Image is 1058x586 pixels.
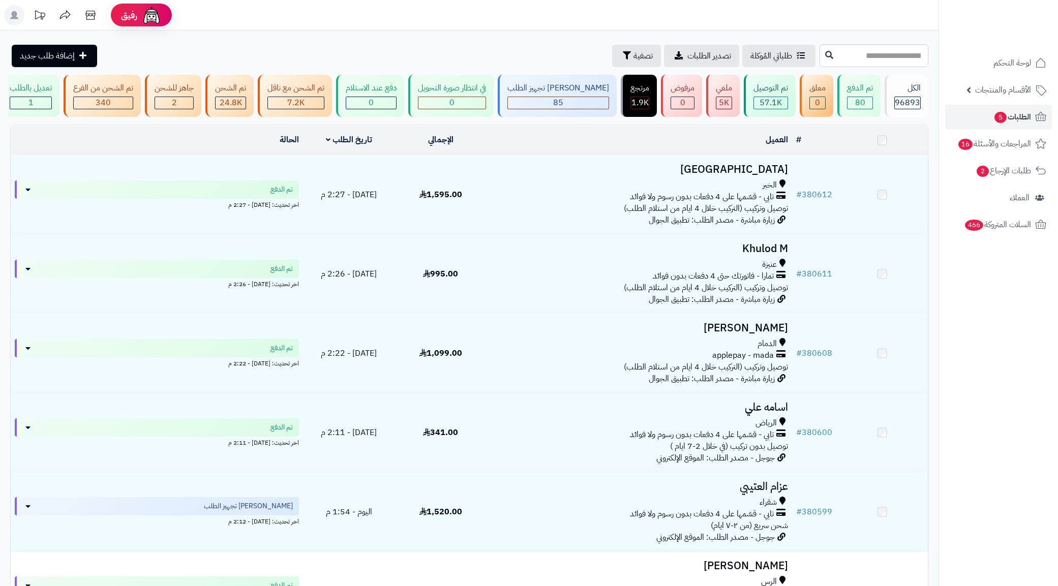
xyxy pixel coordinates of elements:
[73,82,133,94] div: تم الشحن من الفرع
[993,56,1031,70] span: لوحة التحكم
[491,164,788,175] h3: [GEOGRAPHIC_DATA]
[508,97,609,109] div: 85
[491,560,788,572] h3: [PERSON_NAME]
[15,515,299,526] div: اخر تحديث: [DATE] - 2:12 م
[419,506,462,518] span: 1,520.00
[760,497,777,508] span: شقراء
[62,75,143,117] a: تم الشحن من الفرع 340
[630,508,774,520] span: تابي - قسّمها على 4 دفعات بدون رسوم ولا فوائد
[270,184,293,195] span: تم الدفع
[630,191,774,203] span: تابي - قسّمها على 4 دفعات بدون رسوم ولا فوائد
[321,426,377,439] span: [DATE] - 2:11 م
[763,179,777,191] span: الخبر
[267,82,324,94] div: تم الشحن مع ناقل
[155,97,193,109] div: 2
[810,97,825,109] div: 0
[835,75,883,117] a: تم الدفع 80
[631,97,649,109] div: 1851
[28,97,34,109] span: 1
[418,82,486,94] div: في انتظار صورة التحويل
[653,270,774,282] span: تمارا - فاتورتك حتى 4 دفعات بدون فوائد
[945,212,1052,237] a: السلات المتروكة466
[711,519,788,532] span: شحن سريع (من ٢-٧ ايام)
[649,214,775,226] span: زيارة مباشرة - مصدر الطلب: تطبيق الجوال
[754,97,788,109] div: 57117
[895,97,920,109] span: 96893
[957,137,1031,151] span: المراجعات والأسئلة
[671,97,694,109] div: 0
[649,293,775,305] span: زيارة مباشرة - مصدر الطلب: تطبيق الجوال
[964,218,1031,232] span: السلات المتروكة
[977,166,989,177] span: 2
[766,134,788,146] a: العميل
[847,82,873,94] div: تم الدفع
[680,97,685,109] span: 0
[750,50,792,62] span: طلباتي المُوكلة
[716,97,732,109] div: 4999
[74,97,133,109] div: 340
[143,75,203,117] a: جاهز للشحن 2
[989,8,1048,29] img: logo-2.png
[656,531,775,543] span: جوجل - مصدر الطلب: الموقع الإلكتروني
[712,350,774,361] span: applepay - mada
[15,199,299,209] div: اخر تحديث: [DATE] - 2:27 م
[742,75,798,117] a: تم التوصيل 57.1K
[418,97,486,109] div: 0
[815,97,820,109] span: 0
[491,481,788,492] h3: عزام العتيبي
[321,347,377,359] span: [DATE] - 2:22 م
[633,50,653,62] span: تصفية
[704,75,742,117] a: ملغي 5K
[268,97,324,109] div: 7222
[10,82,52,94] div: تعديل بالطلب
[507,82,609,94] div: [PERSON_NAME] تجهيز الطلب
[141,5,162,25] img: ai-face.png
[945,51,1052,75] a: لوحة التحكم
[958,139,973,150] span: 16
[155,82,194,94] div: جاهز للشحن
[326,134,372,146] a: تاريخ الطلب
[346,97,396,109] div: 0
[848,97,872,109] div: 80
[491,402,788,413] h3: اسامه علي
[656,452,775,464] span: جوجل - مصدر الطلب: الموقع الإلكتروني
[334,75,406,117] a: دفع عند الاستلام 0
[855,97,865,109] span: 80
[215,82,246,94] div: تم الشحن
[27,5,52,28] a: تحديثات المنصة
[203,75,256,117] a: تم الشحن 24.8K
[256,75,334,117] a: تم الشحن مع ناقل 7.2K
[671,82,694,94] div: مرفوض
[624,202,788,214] span: توصيل وتركيب (التركيب خلال 4 ايام من استلام الطلب)
[664,45,739,67] a: تصدير الطلبات
[630,82,649,94] div: مرتجع
[796,189,802,201] span: #
[762,259,777,270] span: عنيزة
[15,278,299,289] div: اخر تحديث: [DATE] - 2:26 م
[220,97,242,109] span: 24.8K
[796,268,832,280] a: #380611
[553,97,563,109] span: 85
[496,75,619,117] a: [PERSON_NAME] تجهيز الطلب 85
[670,440,788,452] span: توصيل بدون تركيب (في خلال 2-7 ايام )
[491,243,788,255] h3: Khulod M
[796,134,801,146] a: #
[624,282,788,294] span: توصيل وتركيب (التركيب خلال 4 ايام من استلام الطلب)
[369,97,374,109] span: 0
[716,82,732,94] div: ملغي
[346,82,397,94] div: دفع عند الاستلام
[630,429,774,441] span: تابي - قسّمها على 4 دفعات بدون رسوم ولا فوائد
[945,105,1052,129] a: الطلبات5
[428,134,454,146] a: الإجمالي
[419,347,462,359] span: 1,099.00
[760,97,782,109] span: 57.1K
[796,506,802,518] span: #
[994,112,1007,124] span: 5
[649,373,775,385] span: زيارة مباشرة - مصدر الطلب: تطبيق الجوال
[687,50,731,62] span: تصدير الطلبات
[976,164,1031,178] span: طلبات الإرجاع
[172,97,177,109] span: 2
[796,506,832,518] a: #380599
[719,97,729,109] span: 5K
[619,75,659,117] a: مرتجع 1.9K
